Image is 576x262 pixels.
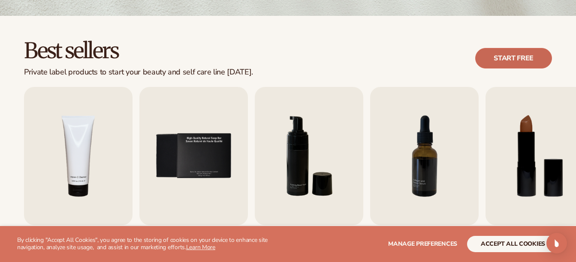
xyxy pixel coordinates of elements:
[24,68,253,77] div: Private label products to start your beauty and self care line [DATE].
[388,240,457,248] span: Manage preferences
[24,40,253,63] h2: Best sellers
[388,236,457,252] button: Manage preferences
[186,243,215,251] a: Learn More
[546,233,567,253] div: Open Intercom Messenger
[467,236,559,252] button: accept all cookies
[475,48,552,68] a: Start free
[17,237,283,251] p: By clicking "Accept All Cookies", you agree to the storing of cookies on your device to enhance s...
